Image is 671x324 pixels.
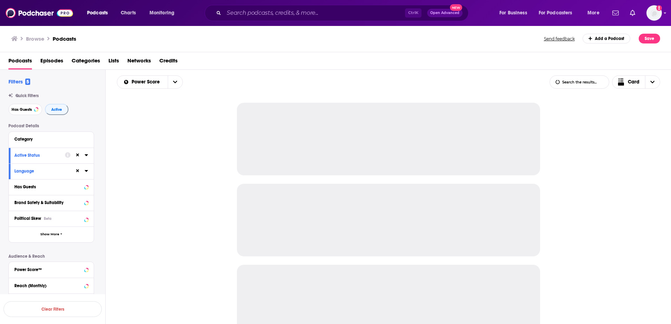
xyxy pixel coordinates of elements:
button: Open AdvancedNew [427,9,463,17]
a: Categories [72,55,100,69]
span: Charts [121,8,136,18]
button: open menu [82,7,117,19]
button: Send feedback [542,36,577,42]
span: Active [51,108,62,112]
input: Search podcasts, credits, & more... [224,7,405,19]
span: Has Guests [12,108,32,112]
button: Reach (Monthly) [14,281,88,290]
a: Podcasts [53,35,76,42]
h2: Filters [8,78,30,85]
button: Clear Filters [4,301,102,317]
span: Card [628,80,639,85]
a: Episodes [40,55,63,69]
a: Networks [127,55,151,69]
button: open menu [117,80,168,85]
a: Show notifications dropdown [610,7,622,19]
div: Brand Safety & Suitability [14,200,82,205]
button: Category [14,135,88,143]
span: Power Score [132,80,162,85]
div: Has Guests [14,184,82,189]
span: New [450,4,463,11]
p: Audience & Reach [8,254,94,259]
button: open menu [168,76,182,88]
button: Show profile menu [646,5,662,21]
span: Quick Filters [15,93,39,98]
button: open menu [494,7,536,19]
div: Category [14,137,84,142]
div: Language [14,169,70,174]
span: For Business [499,8,527,18]
button: Has Guests [14,182,88,191]
p: Podcast Details [8,123,94,128]
button: Political SkewBeta [14,214,88,223]
a: Charts [116,7,140,19]
button: Show More [9,227,94,242]
a: Credits [159,55,178,69]
button: Has Guests [8,104,42,115]
svg: Add a profile image [656,5,662,11]
a: Show notifications dropdown [627,7,638,19]
button: Power Score™ [14,265,88,274]
span: Logged in as Padilla_3 [646,5,662,21]
span: Open Advanced [430,11,459,15]
div: Active Status [14,153,60,158]
button: Save [639,34,660,43]
img: Podchaser - Follow, Share and Rate Podcasts [6,6,73,20]
div: Reach (Monthly) [14,283,82,288]
img: User Profile [646,5,662,21]
button: Active Status [14,151,65,160]
button: Choose View [612,75,660,89]
button: Language [14,167,75,175]
span: Show More [40,232,59,236]
div: Search podcasts, credits, & more... [211,5,475,21]
span: More [587,8,599,18]
div: Beta [44,216,52,221]
span: Podcasts [87,8,108,18]
h3: Browse [26,35,44,42]
span: For Podcasters [539,8,572,18]
a: Podcasts [8,55,32,69]
button: open menu [534,7,583,19]
h2: Choose List sort [117,75,183,89]
a: Lists [108,55,119,69]
span: 5 [25,79,30,85]
button: Brand Safety & Suitability [14,198,88,207]
span: Monitoring [150,8,174,18]
button: open menu [145,7,184,19]
div: Power Score™ [14,267,82,272]
button: open menu [583,7,608,19]
span: Ctrl K [405,8,421,18]
span: Political Skew [14,216,41,221]
button: Active [45,104,68,115]
a: Add a Podcast [583,34,631,43]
